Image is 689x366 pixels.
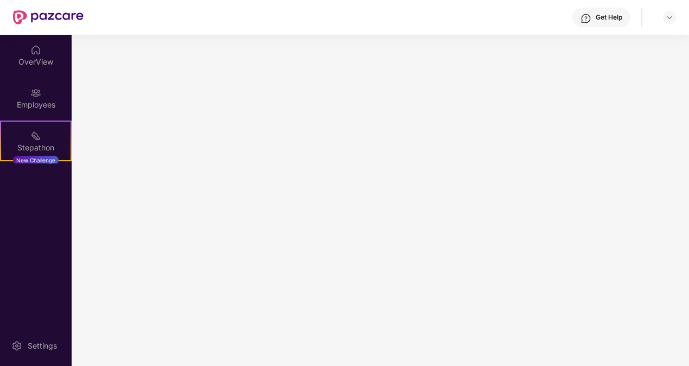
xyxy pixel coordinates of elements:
[30,130,41,141] img: svg+xml;base64,PHN2ZyB4bWxucz0iaHR0cDovL3d3dy53My5vcmcvMjAwMC9zdmciIHdpZHRoPSIyMSIgaGVpZ2h0PSIyMC...
[30,87,41,98] img: svg+xml;base64,PHN2ZyBpZD0iRW1wbG95ZWVzIiB4bWxucz0iaHR0cDovL3d3dy53My5vcmcvMjAwMC9zdmciIHdpZHRoPS...
[665,13,674,22] img: svg+xml;base64,PHN2ZyBpZD0iRHJvcGRvd24tMzJ4MzIiIHhtbG5zPSJodHRwOi8vd3d3LnczLm9yZy8yMDAwL3N2ZyIgd2...
[1,142,71,153] div: Stepathon
[24,340,60,351] div: Settings
[30,45,41,55] img: svg+xml;base64,PHN2ZyBpZD0iSG9tZSIgeG1sbnM9Imh0dHA6Ly93d3cudzMub3JnLzIwMDAvc3ZnIiB3aWR0aD0iMjAiIG...
[580,13,591,24] img: svg+xml;base64,PHN2ZyBpZD0iSGVscC0zMngzMiIgeG1sbnM9Imh0dHA6Ly93d3cudzMub3JnLzIwMDAvc3ZnIiB3aWR0aD...
[11,340,22,351] img: svg+xml;base64,PHN2ZyBpZD0iU2V0dGluZy0yMHgyMCIgeG1sbnM9Imh0dHA6Ly93d3cudzMub3JnLzIwMDAvc3ZnIiB3aW...
[13,156,59,165] div: New Challenge
[596,13,622,22] div: Get Help
[13,10,84,24] img: New Pazcare Logo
